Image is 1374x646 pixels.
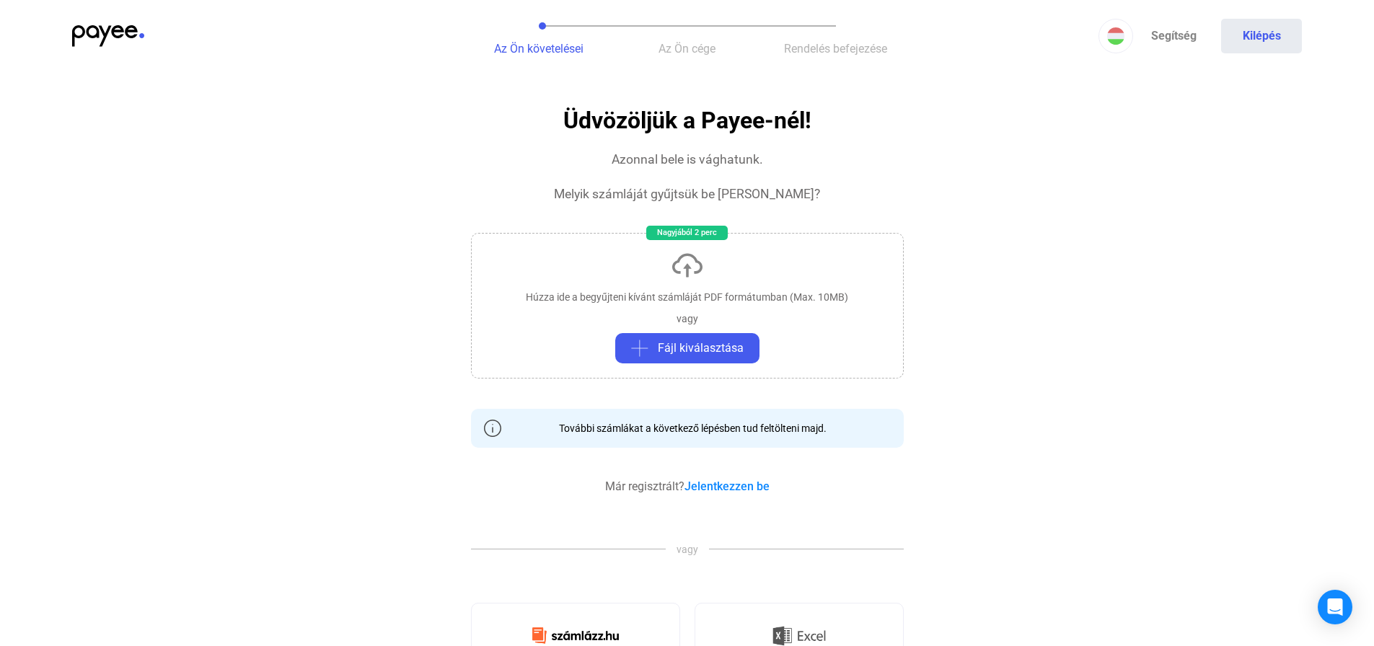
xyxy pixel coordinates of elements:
img: plus-grey [631,340,648,357]
img: HU [1107,27,1124,45]
h1: Üdvözöljük a Payee-nél! [563,108,811,133]
button: plus-greyFájl kiválasztása [615,333,759,363]
img: info-grey-outline [484,420,501,437]
div: Melyik számláját gyűjtsük be [PERSON_NAME]? [554,185,820,203]
button: Kilépés [1221,19,1302,53]
div: Azonnal bele is vághatunk. [612,151,763,168]
a: Jelentkezzen be [684,479,770,493]
span: vagy [666,542,709,557]
div: További számlákat a következő lépésben tud feltölteni majd. [548,421,827,435]
img: upload-cloud [670,248,705,283]
span: Rendelés befejezése [784,42,887,56]
span: Fájl kiválasztása [658,340,744,357]
img: payee-logo [72,25,144,47]
span: Az Ön követelései [494,42,583,56]
div: Open Intercom Messenger [1318,590,1352,624]
button: HU [1098,19,1133,53]
span: Az Ön cége [659,42,715,56]
div: Húzza ide a begyűjteni kívánt számláját PDF formátumban (Max. 10MB) [526,290,848,304]
div: Már regisztrált? [605,478,770,495]
a: Segítség [1133,19,1214,53]
div: vagy [677,311,698,326]
div: Nagyjából 2 perc [646,226,728,240]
